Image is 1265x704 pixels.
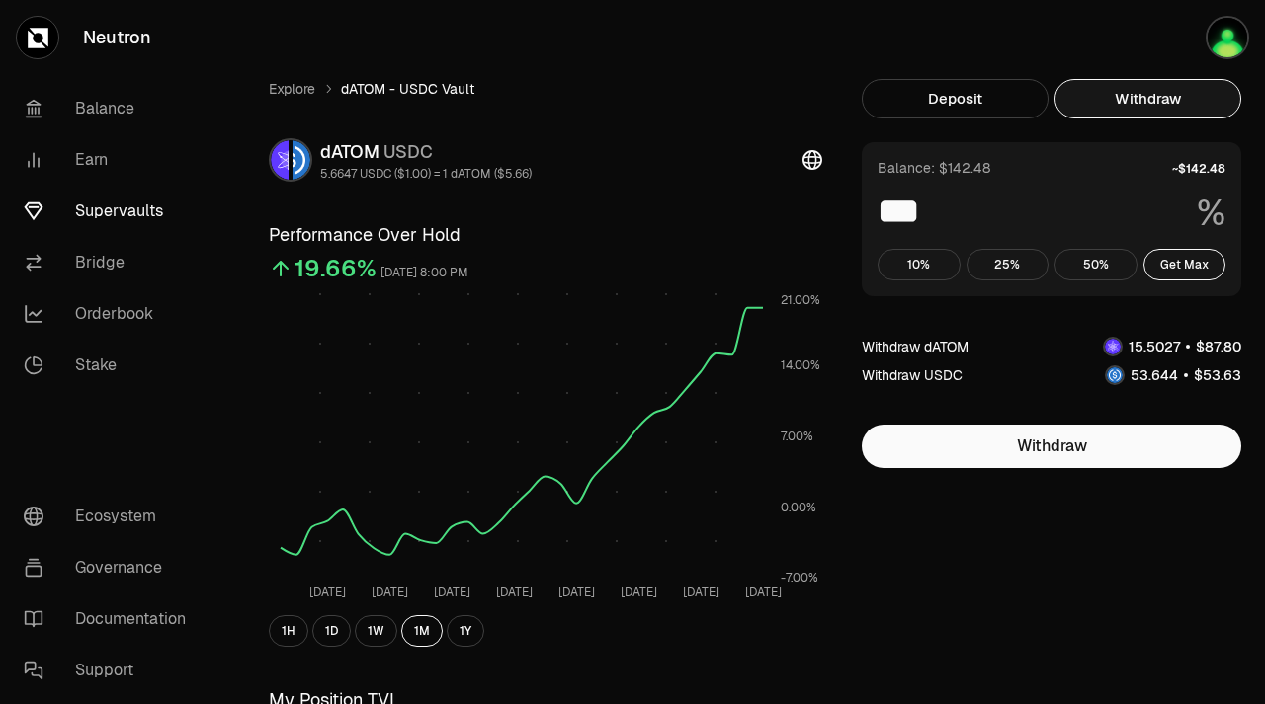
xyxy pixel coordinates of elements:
[1143,249,1226,280] button: Get Max
[8,491,213,542] a: Ecosystem
[1054,79,1241,118] button: Withdraw
[967,249,1050,280] button: 25%
[447,615,484,647] button: 1Y
[312,615,351,647] button: 1D
[781,500,816,515] tspan: 0.00%
[383,140,433,163] span: USDC
[8,288,213,340] a: Orderbook
[558,585,595,600] tspan: [DATE]
[269,79,822,99] nav: breadcrumb
[8,186,213,237] a: Supervaults
[1197,194,1225,233] span: %
[745,585,782,600] tspan: [DATE]
[293,140,310,180] img: USDC Logo
[1054,249,1138,280] button: 50%
[8,134,213,186] a: Earn
[269,79,315,99] a: Explore
[269,221,822,249] h3: Performance Over Hold
[8,645,213,696] a: Support
[8,237,213,288] a: Bridge
[781,570,818,586] tspan: -7.00%
[878,249,961,280] button: 10%
[496,585,533,600] tspan: [DATE]
[8,83,213,134] a: Balance
[862,425,1241,468] button: Withdraw
[683,585,719,600] tspan: [DATE]
[341,79,474,99] span: dATOM - USDC Vault
[309,585,346,600] tspan: [DATE]
[295,253,377,284] div: 19.66%
[269,615,308,647] button: 1H
[380,262,468,284] div: [DATE] 8:00 PM
[271,140,289,180] img: dATOM Logo
[781,429,813,444] tspan: 7.00%
[1107,367,1123,383] img: USDC Logo
[781,292,820,308] tspan: 21.00%
[878,158,990,178] div: Balance: $142.48
[401,615,443,647] button: 1M
[434,585,470,600] tspan: [DATE]
[320,166,532,182] div: 5.6647 USDC ($1.00) = 1 dATOM ($5.66)
[372,585,408,600] tspan: [DATE]
[1206,16,1249,59] img: jackovKeplr
[781,357,820,373] tspan: 14.00%
[862,365,963,385] div: Withdraw USDC
[8,340,213,391] a: Stake
[862,79,1049,118] button: Deposit
[8,542,213,593] a: Governance
[320,138,532,166] div: dATOM
[1105,339,1121,354] img: dATOM Logo
[621,585,657,600] tspan: [DATE]
[355,615,397,647] button: 1W
[862,337,969,356] div: Withdraw dATOM
[8,593,213,645] a: Documentation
